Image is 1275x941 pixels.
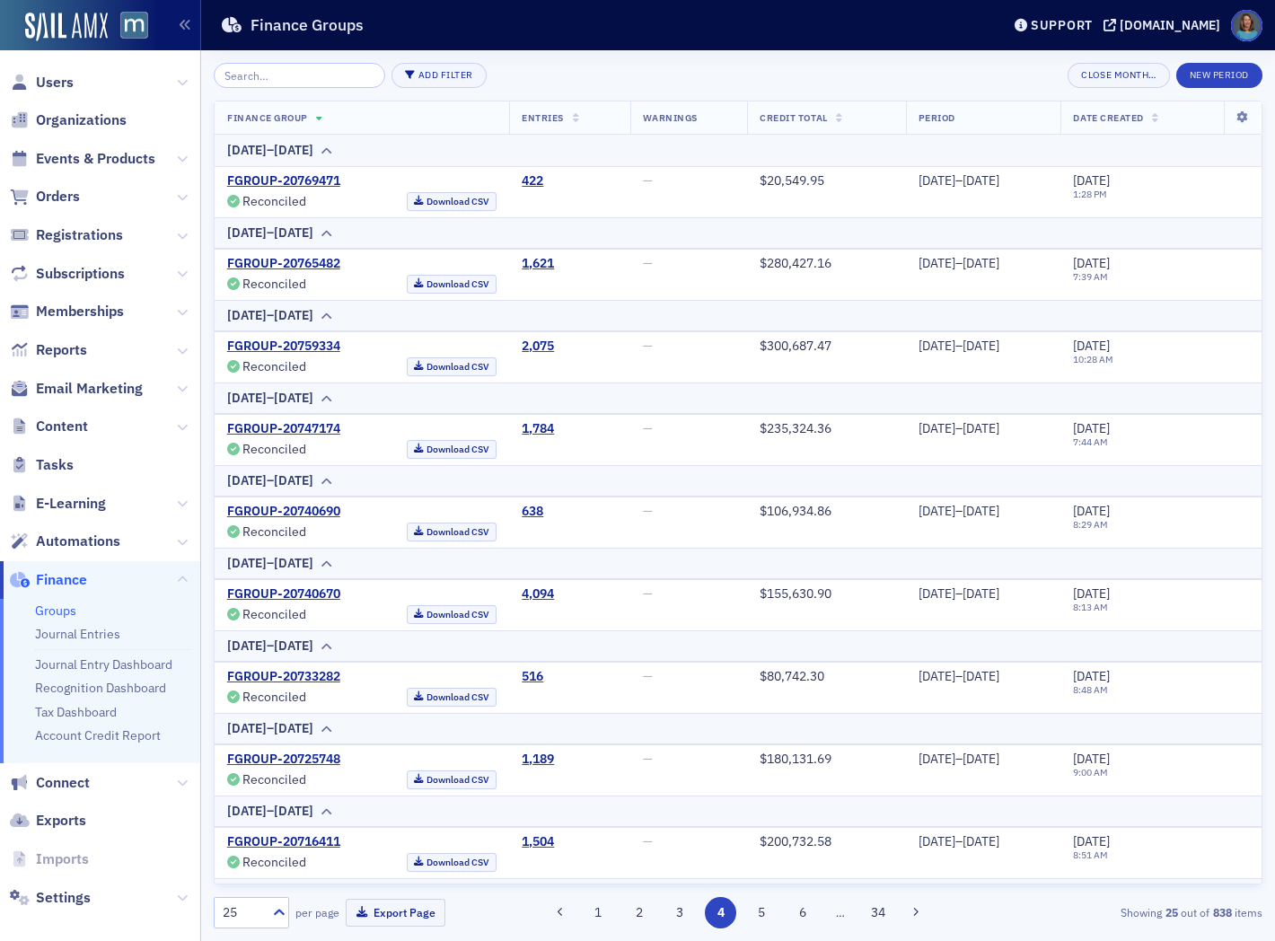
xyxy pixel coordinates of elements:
span: $106,934.86 [760,503,831,519]
button: 6 [787,897,818,928]
div: Reconciled [243,444,307,454]
div: Reconciled [243,775,307,785]
div: 638 [522,504,543,520]
button: [DOMAIN_NAME] [1104,19,1227,31]
a: Download CSV [407,440,497,459]
span: $200,732.58 [760,833,831,849]
span: Entries [522,111,564,124]
span: Connect [36,773,90,793]
button: 4 [705,897,736,928]
div: [DATE]–[DATE] [227,471,313,490]
span: — [643,338,653,354]
h1: Finance Groups [251,14,364,36]
span: Subscriptions [36,264,125,284]
span: Credit Total [760,111,827,124]
time: 8:13 AM [1073,601,1108,613]
strong: 838 [1209,904,1235,920]
img: SailAMX [25,13,108,41]
div: Reconciled [243,279,307,289]
time: 8:48 AM [1073,683,1108,696]
span: [DATE] [1073,751,1110,767]
button: New Period [1176,63,1262,88]
span: $180,131.69 [760,751,831,767]
a: Journal Entries [35,626,120,642]
a: 422 [522,173,543,189]
div: [DATE]–[DATE] [919,421,1049,437]
div: Reconciled [243,362,307,372]
a: 1,784 [522,421,554,437]
strong: 25 [1162,904,1181,920]
div: Reconciled [243,527,307,537]
a: FGROUP-20733282 [227,669,340,685]
a: FGROUP-20765482 [227,256,340,272]
span: — [643,503,653,519]
time: 10:28 AM [1073,353,1113,365]
div: [DATE]–[DATE] [919,339,1049,355]
a: Tasks [10,455,74,475]
a: FGROUP-20747174 [227,421,340,437]
a: Memberships [10,302,124,321]
span: Settings [36,888,91,908]
a: FGROUP-20725748 [227,752,340,768]
div: 516 [522,669,543,685]
span: Imports [36,849,89,869]
a: FGROUP-20716411 [227,834,340,850]
span: [DATE] [1073,503,1110,519]
span: Reports [36,340,87,360]
a: Automations [10,532,120,551]
div: [DATE]–[DATE] [227,306,313,325]
div: Reconciled [243,692,307,702]
a: FGROUP-20740670 [227,586,340,602]
div: [DATE]–[DATE] [227,554,313,573]
span: Email Marketing [36,379,143,399]
div: [DATE]–[DATE] [227,389,313,408]
span: $155,630.90 [760,585,831,602]
a: Journal Entry Dashboard [35,656,172,673]
a: Connect [10,773,90,793]
button: 3 [664,897,696,928]
a: Exports [10,811,86,831]
span: $20,549.95 [760,172,824,189]
label: per page [295,904,339,920]
span: $235,324.36 [760,420,831,436]
a: Download CSV [407,192,497,211]
span: — [643,420,653,436]
a: 1,504 [522,834,554,850]
span: [DATE] [1073,585,1110,602]
a: Reports [10,340,87,360]
div: [DATE]–[DATE] [919,752,1049,768]
div: [DATE]–[DATE] [919,256,1049,272]
button: 2 [623,897,655,928]
div: Reconciled [243,197,307,207]
div: Reconciled [243,610,307,620]
div: [DATE]–[DATE] [919,669,1049,685]
div: [DATE]–[DATE] [919,504,1049,520]
span: Content [36,417,88,436]
a: 2,075 [522,339,554,355]
div: Reconciled [243,857,307,867]
button: Export Page [346,899,445,927]
span: [DATE] [1073,172,1110,189]
a: FGROUP-20769471 [227,173,340,189]
a: Organizations [10,110,127,130]
span: Exports [36,811,86,831]
a: Download CSV [407,275,497,294]
img: SailAMX [120,12,148,40]
span: Warnings [643,111,698,124]
a: Finance [10,570,87,590]
div: Showing out of items [926,904,1262,920]
button: 5 [746,897,778,928]
span: — [643,668,653,684]
div: [DATE]–[DATE] [919,586,1049,602]
span: — [643,833,653,849]
span: Tasks [36,455,74,475]
span: $280,427.16 [760,255,831,271]
a: Registrations [10,225,123,245]
a: View Homepage [108,12,148,42]
a: Settings [10,888,91,908]
div: 1,621 [522,256,554,272]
